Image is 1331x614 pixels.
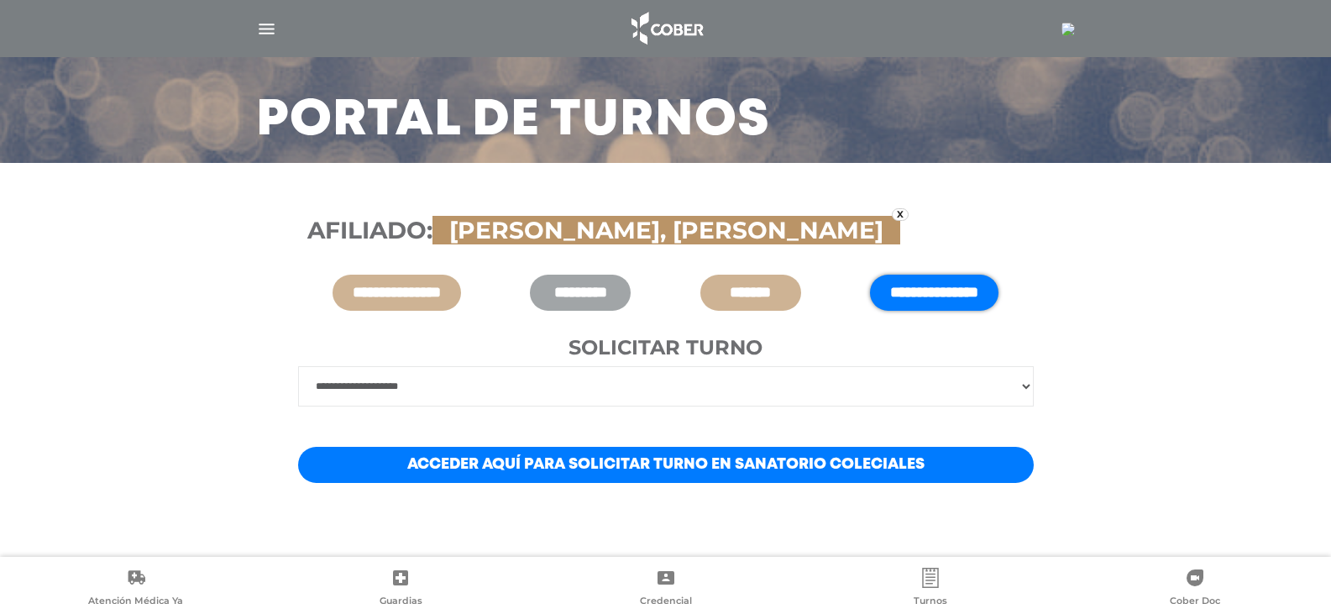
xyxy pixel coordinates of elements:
[88,595,183,610] span: Atención Médica Ya
[307,217,1024,245] h3: Afiliado:
[533,568,798,611] a: Credencial
[298,336,1034,360] h4: Solicitar turno
[798,568,1062,611] a: Turnos
[298,447,1034,483] a: Acceder aquí para solicitar turno en Sanatorio Coleciales
[640,595,692,610] span: Credencial
[1061,23,1075,36] img: 18177
[1063,568,1328,611] a: Cober Doc
[256,18,277,39] img: Cober_menu-lines-white.svg
[1170,595,1220,610] span: Cober Doc
[892,208,909,221] a: x
[380,595,422,610] span: Guardias
[441,216,892,244] span: [PERSON_NAME], [PERSON_NAME]
[3,568,268,611] a: Atención Médica Ya
[914,595,947,610] span: Turnos
[622,8,710,49] img: logo_cober_home-white.png
[268,568,532,611] a: Guardias
[256,99,770,143] h3: Portal de turnos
